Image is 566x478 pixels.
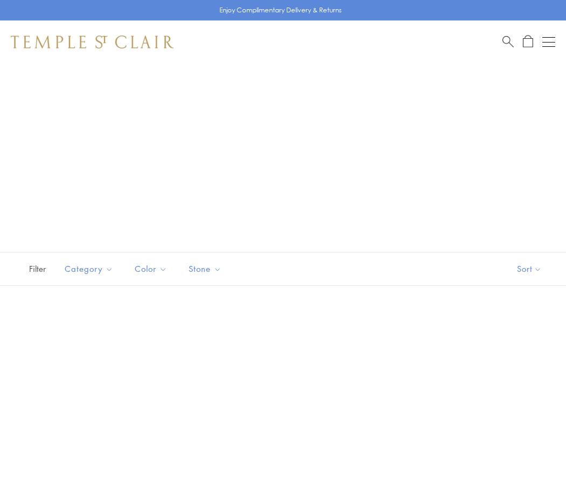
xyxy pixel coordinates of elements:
[127,257,175,281] button: Color
[59,262,121,276] span: Category
[502,35,514,48] a: Search
[11,36,174,48] img: Temple St. Clair
[129,262,175,276] span: Color
[219,5,342,16] p: Enjoy Complimentary Delivery & Returns
[493,252,566,285] button: Show sort by
[523,35,533,48] a: Open Shopping Bag
[183,262,230,276] span: Stone
[542,36,555,48] button: Open navigation
[57,257,121,281] button: Category
[181,257,230,281] button: Stone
